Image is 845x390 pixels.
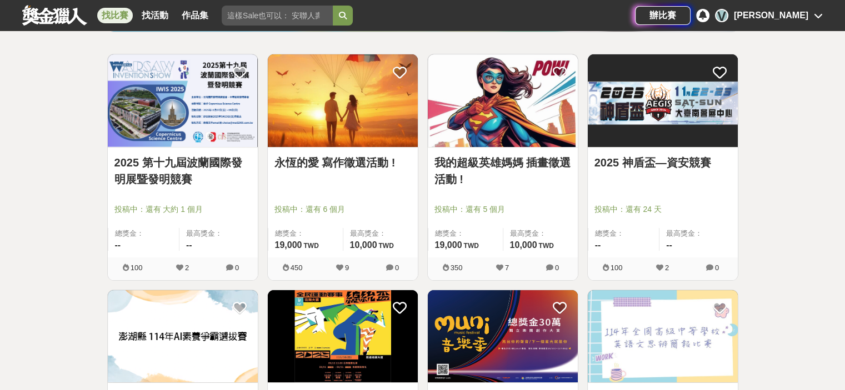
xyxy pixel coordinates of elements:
[428,290,578,383] a: Cover Image
[538,242,553,250] span: TWD
[97,8,133,23] a: 找比賽
[268,290,418,383] a: Cover Image
[588,290,738,383] img: Cover Image
[505,264,509,272] span: 7
[303,242,318,250] span: TWD
[594,204,731,215] span: 投稿中：還有 24 天
[186,240,192,250] span: --
[131,264,143,272] span: 100
[137,8,173,23] a: 找活動
[268,54,418,147] img: Cover Image
[395,264,399,272] span: 0
[114,154,251,188] a: 2025 第十九屆波蘭國際發明展暨發明競賽
[428,54,578,147] img: Cover Image
[595,240,601,250] span: --
[115,228,173,239] span: 總獎金：
[588,54,738,147] img: Cover Image
[350,240,377,250] span: 10,000
[715,264,719,272] span: 0
[378,242,393,250] span: TWD
[108,290,258,383] a: Cover Image
[345,264,349,272] span: 9
[666,228,731,239] span: 最高獎金：
[715,9,728,22] div: V
[435,228,496,239] span: 總獎金：
[595,228,653,239] span: 總獎金：
[177,8,213,23] a: 作品集
[275,228,336,239] span: 總獎金：
[186,228,251,239] span: 最高獎金：
[268,290,418,383] img: Cover Image
[588,54,738,148] a: Cover Image
[428,54,578,148] a: Cover Image
[510,228,571,239] span: 最高獎金：
[428,290,578,383] img: Cover Image
[451,264,463,272] span: 350
[235,264,239,272] span: 0
[108,290,258,383] img: Cover Image
[594,154,731,171] a: 2025 神盾盃—資安競賽
[434,204,571,215] span: 投稿中：還有 5 個月
[185,264,189,272] span: 2
[666,240,672,250] span: --
[291,264,303,272] span: 450
[268,54,418,148] a: Cover Image
[108,54,258,148] a: Cover Image
[463,242,478,250] span: TWD
[635,6,691,25] a: 辦比賽
[274,204,411,215] span: 投稿中：還有 6 個月
[435,240,462,250] span: 19,000
[434,154,571,188] a: 我的超級英雄媽媽 插畫徵選活動 !
[555,264,559,272] span: 0
[665,264,669,272] span: 2
[108,54,258,147] img: Cover Image
[611,264,623,272] span: 100
[274,154,411,171] a: 永恆的愛 寫作徵選活動 !
[588,290,738,383] a: Cover Image
[114,204,251,215] span: 投稿中：還有 大約 1 個月
[115,240,121,250] span: --
[510,240,537,250] span: 10,000
[275,240,302,250] span: 19,000
[734,9,808,22] div: [PERSON_NAME]
[222,6,333,26] input: 這樣Sale也可以： 安聯人壽創意銷售法募集
[350,228,411,239] span: 最高獎金：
